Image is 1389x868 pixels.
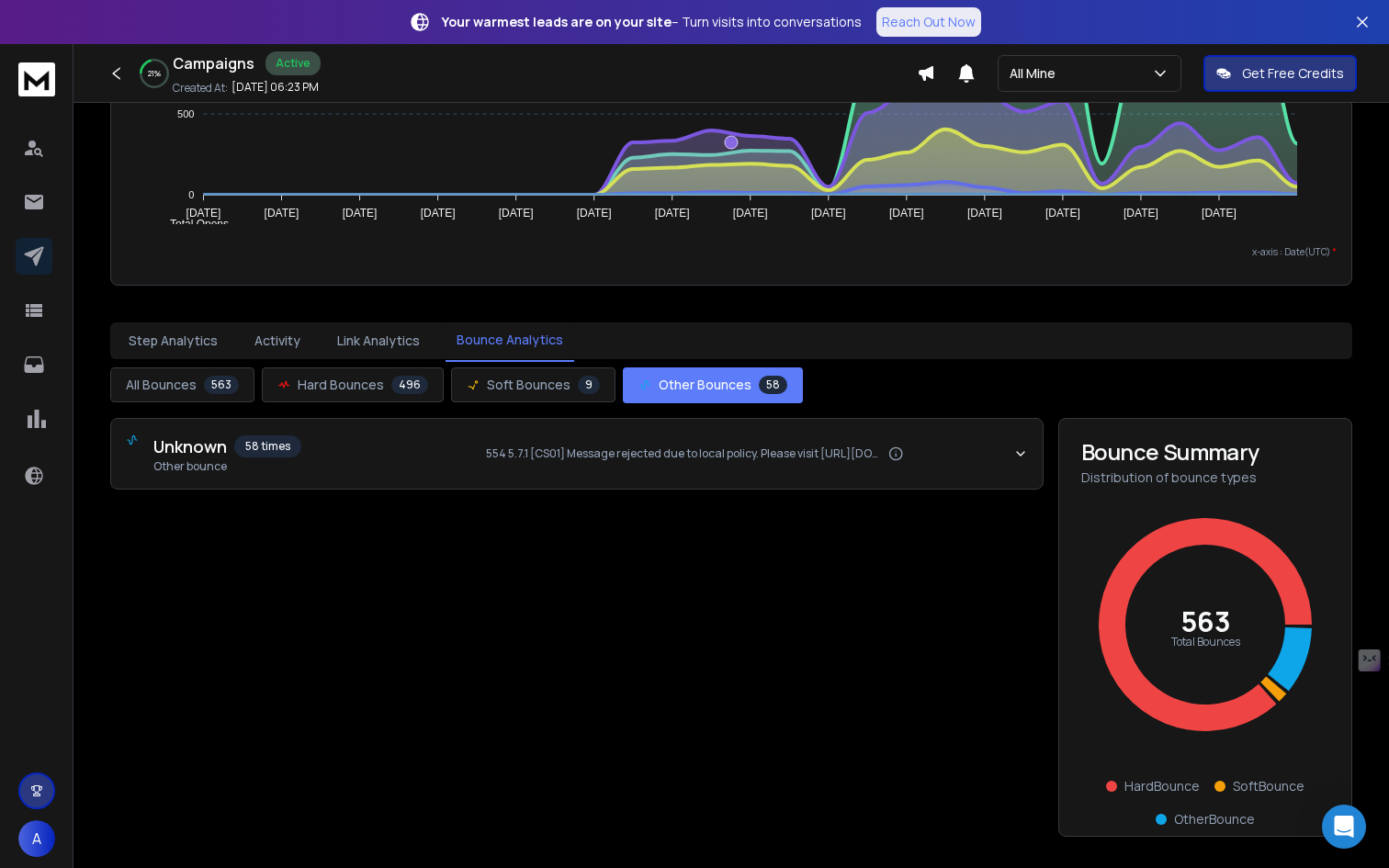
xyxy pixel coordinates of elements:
tspan: [DATE] [733,207,768,220]
p: x-axis : Date(UTC) [126,245,1337,259]
span: 563 [204,376,239,394]
tspan: [DATE] [186,207,221,220]
span: 554 5.7.1 [CS01] Message rejected due to local policy. Please visit [URL][DOMAIN_NAME] (in reply ... [486,446,881,461]
p: – Turn visits into conversations [442,13,862,31]
tspan: [DATE] [1124,207,1158,220]
button: Link Analytics [326,321,431,361]
span: 58 [759,376,787,394]
button: A [18,820,55,857]
tspan: [DATE] [1045,207,1080,220]
span: 58 times [234,435,301,457]
tspan: [DATE] [577,207,612,220]
tspan: [DATE] [265,207,299,220]
div: Open Intercom Messenger [1322,805,1366,849]
span: Soft Bounce [1233,777,1304,795]
p: Distribution of bounce types [1081,468,1329,487]
span: 496 [391,376,428,394]
tspan: [DATE] [343,207,378,220]
span: All Bounces [126,376,197,394]
span: Hard Bounces [298,376,384,394]
span: Total Opens [156,218,229,231]
tspan: [DATE] [967,207,1002,220]
p: Created At: [173,81,228,96]
strong: Your warmest leads are on your site [442,13,672,30]
span: Other Bounces [659,376,751,394]
span: 9 [578,376,600,394]
tspan: [DATE] [421,207,456,220]
span: Soft Bounces [487,376,570,394]
tspan: [DATE] [811,207,846,220]
span: Unknown [153,434,227,459]
h1: Campaigns [173,52,254,74]
tspan: [DATE] [1202,207,1237,220]
text: Total Bounces [1171,634,1240,649]
tspan: 500 [177,108,194,119]
p: Get Free Credits [1242,64,1344,83]
tspan: [DATE] [655,207,690,220]
h3: Bounce Summary [1081,441,1329,463]
button: Step Analytics [118,321,229,361]
a: Reach Out Now [876,7,981,37]
p: Reach Out Now [882,13,976,31]
p: 21 % [148,68,161,79]
p: [DATE] 06:23 PM [231,80,319,95]
span: Hard Bounce [1124,777,1200,795]
p: All Mine [1010,64,1063,83]
img: logo [18,62,55,96]
button: Unknown58 timesOther bounce554 5.7.1 [CS01] Message rejected due to local policy. Please visit [U... [111,419,1043,489]
button: Bounce Analytics [446,320,574,362]
tspan: 0 [188,189,194,200]
div: Active [265,51,321,75]
text: 563 [1180,603,1231,640]
span: Other Bounce [1174,810,1255,829]
button: Activity [243,321,311,361]
tspan: [DATE] [499,207,534,220]
button: Get Free Credits [1203,55,1357,92]
span: Other bounce [153,459,301,474]
tspan: [DATE] [889,207,924,220]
